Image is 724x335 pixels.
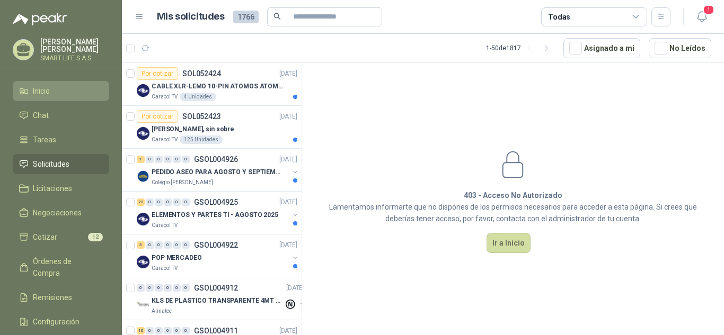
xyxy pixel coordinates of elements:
[233,11,259,23] span: 1766
[146,241,154,249] div: 0
[182,241,190,249] div: 0
[152,307,172,315] p: Almatec
[173,327,181,334] div: 0
[173,156,181,163] div: 0
[194,241,238,249] p: GSOL004922
[182,156,190,163] div: 0
[13,105,109,125] a: Chat
[286,283,304,293] p: [DATE]
[279,155,297,165] p: [DATE]
[164,198,172,206] div: 0
[122,106,302,149] a: Por cotizarSOL052423[DATE] Company Logo[PERSON_NAME], sin sobreCaracol TV125 Unidades
[13,130,109,150] a: Tareas
[164,241,172,249] div: 0
[33,158,69,170] span: Solicitudes
[33,256,99,279] span: Órdenes de Compra
[152,167,284,177] p: PEDIDO ASEO PARA AGOSTO Y SEPTIEMBRE
[33,207,82,219] span: Negociaciones
[137,84,149,97] img: Company Logo
[137,282,306,315] a: 0 0 0 0 0 0 GSOL004912[DATE] Company LogoKLS DE PLASTICO TRANSPARENTE 4MT CAL 4 Y CINTA TRAAlmatec
[137,241,145,249] div: 5
[33,292,72,303] span: Remisiones
[13,251,109,283] a: Órdenes de Compra
[152,296,284,306] p: KLS DE PLASTICO TRANSPARENTE 4MT CAL 4 Y CINTA TRA
[180,93,216,101] div: 4 Unidades
[137,196,299,230] a: 23 0 0 0 0 0 GSOL004925[DATE] Company LogoELEMENTOS Y PARTES TI - AGOSTO 2025Caracol TV
[155,241,163,249] div: 0
[155,327,163,334] div: 0
[152,82,284,92] p: CABLE XLR-LEMO 10-PIN ATOMOS ATOMCAB016
[33,134,56,146] span: Tareas
[152,264,178,273] p: Caracol TV
[13,203,109,223] a: Negociaciones
[563,38,640,58] button: Asignado a mi
[13,312,109,332] a: Configuración
[137,284,145,292] div: 0
[146,198,154,206] div: 0
[155,198,163,206] div: 0
[137,170,149,183] img: Company Logo
[13,227,109,247] a: Cotizar12
[173,241,181,249] div: 0
[182,284,190,292] div: 0
[152,178,213,187] p: Colegio [PERSON_NAME]
[33,110,49,121] span: Chat
[137,298,149,311] img: Company Logo
[182,327,190,334] div: 0
[487,233,531,253] button: Ir a Inicio
[13,154,109,174] a: Solicitudes
[33,85,50,97] span: Inicio
[33,316,80,328] span: Configuración
[194,284,238,292] p: GSOL004912
[279,112,297,122] p: [DATE]
[155,284,163,292] div: 0
[486,40,555,57] div: 1 - 50 de 1817
[649,38,711,58] button: No Leídos
[164,327,172,334] div: 0
[164,284,172,292] div: 0
[137,213,149,225] img: Company Logo
[173,198,181,206] div: 0
[279,197,297,207] p: [DATE]
[182,70,221,77] p: SOL052424
[137,327,145,334] div: 10
[152,93,178,101] p: Caracol TV
[703,5,714,15] span: 1
[137,153,299,187] a: 1 0 0 0 0 0 GSOL004926[DATE] Company LogoPEDIDO ASEO PARA AGOSTO Y SEPTIEMBREColegio [PERSON_NAME]
[173,284,181,292] div: 0
[692,7,711,26] button: 1
[194,156,238,163] p: GSOL004926
[194,327,238,334] p: GSOL004911
[152,221,178,230] p: Caracol TV
[13,178,109,198] a: Licitaciones
[137,110,178,123] div: Por cotizar
[137,127,149,140] img: Company Logo
[146,327,154,334] div: 0
[194,198,238,206] p: GSOL004925
[152,253,202,263] p: POP MERCADEO
[157,9,225,24] h1: Mis solicitudes
[548,11,570,23] div: Todas
[33,183,72,194] span: Licitaciones
[152,210,278,220] p: ELEMENTOS Y PARTES TI - AGOSTO 2025
[182,198,190,206] div: 0
[279,69,297,79] p: [DATE]
[182,113,221,120] p: SOL052423
[155,156,163,163] div: 0
[146,156,154,163] div: 0
[13,13,67,25] img: Logo peakr
[137,156,145,163] div: 1
[152,124,234,134] p: [PERSON_NAME], sin sobre
[40,55,109,61] p: SMART LIFE S.A.S
[328,201,698,224] p: Lamentamos informarte que no dispones de los permisos necesarios para acceder a esta página. Si c...
[152,135,178,144] p: Caracol TV
[40,38,109,53] p: [PERSON_NAME] [PERSON_NAME]
[13,287,109,307] a: Remisiones
[88,233,103,241] span: 12
[137,67,178,80] div: Por cotizar
[137,198,145,206] div: 23
[273,13,281,20] span: search
[164,156,172,163] div: 0
[328,189,698,201] h1: 403 - Acceso No Autorizado
[180,135,223,144] div: 125 Unidades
